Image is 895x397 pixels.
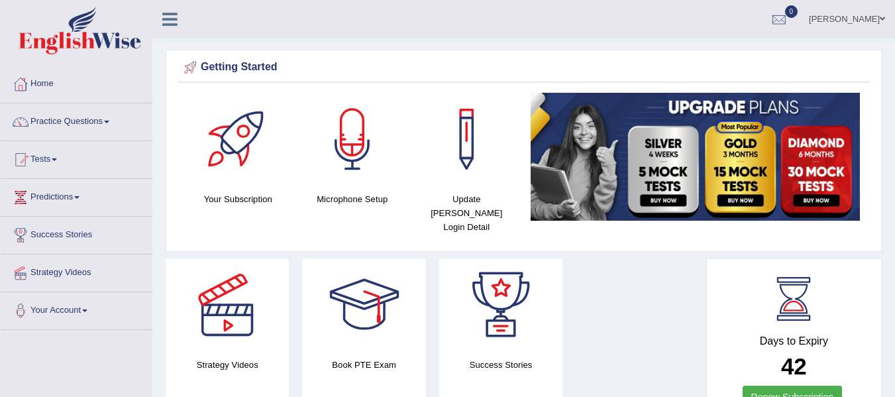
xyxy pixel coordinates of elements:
[1,103,152,137] a: Practice Questions
[302,358,425,372] h4: Book PTE Exam
[1,217,152,250] a: Success Stories
[439,358,562,372] h4: Success Stories
[166,358,289,372] h4: Strategy Videos
[1,255,152,288] a: Strategy Videos
[1,179,152,212] a: Predictions
[1,141,152,174] a: Tests
[1,292,152,325] a: Your Account
[781,353,807,379] b: 42
[181,58,867,78] div: Getting Started
[416,192,517,234] h4: Update [PERSON_NAME] Login Detail
[187,192,289,206] h4: Your Subscription
[1,66,152,99] a: Home
[531,93,861,221] img: small5.jpg
[302,192,403,206] h4: Microphone Setup
[785,5,798,18] span: 0
[721,335,867,347] h4: Days to Expiry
